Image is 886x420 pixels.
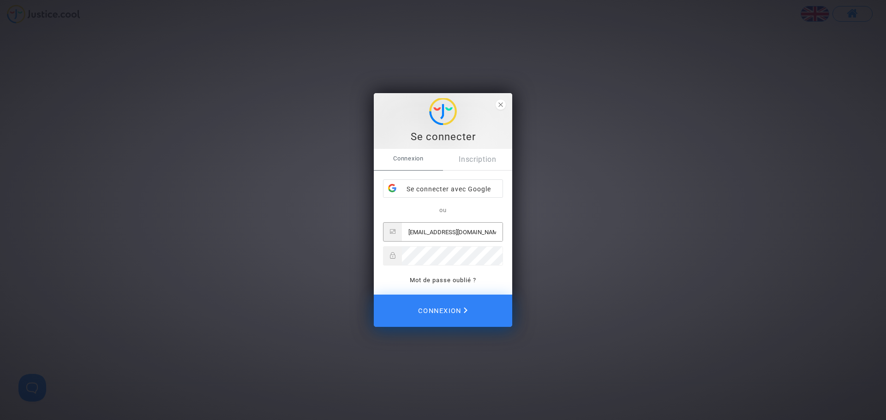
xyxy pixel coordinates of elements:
[496,100,506,110] span: close
[402,247,503,265] input: Password
[402,223,503,241] input: Email
[374,295,512,327] button: Connexion
[443,149,512,170] a: Inscription
[374,149,443,168] span: Connexion
[439,207,447,213] span: ou
[418,301,467,321] span: Connexion
[410,277,476,284] a: Mot de passe oublié ?
[379,130,507,144] div: Se connecter
[383,180,503,198] div: Se connecter avec Google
